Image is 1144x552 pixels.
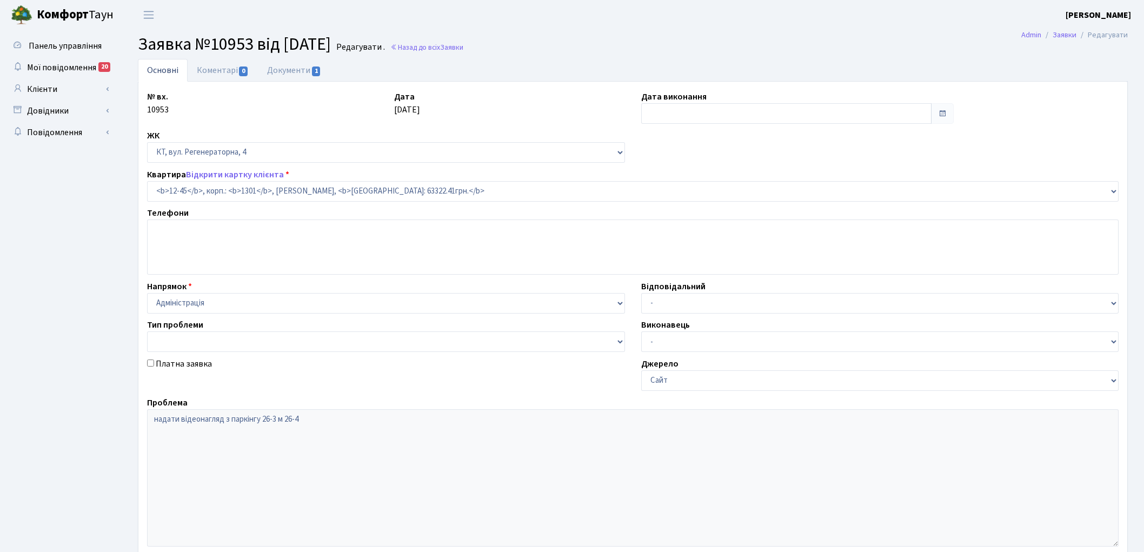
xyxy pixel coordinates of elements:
nav: breadcrumb [1005,24,1144,46]
a: Повідомлення [5,122,114,143]
a: Admin [1021,29,1041,41]
label: Напрямок [147,280,192,293]
a: Документи [258,59,330,82]
div: 10953 [139,90,386,124]
select: ) [147,181,1119,202]
a: Основні [138,59,188,82]
li: Редагувати [1076,29,1128,41]
b: [PERSON_NAME] [1066,9,1131,21]
img: logo.png [11,4,32,26]
span: Заявки [440,42,463,52]
label: № вх. [147,90,168,103]
label: Платна заявка [156,357,212,370]
div: [DATE] [386,90,633,124]
span: 1 [312,66,321,76]
label: Виконавець [641,318,690,331]
label: ЖК [147,129,159,142]
span: Заявка №10953 від [DATE] [138,32,331,57]
label: Відповідальний [641,280,706,293]
div: 20 [98,62,110,72]
a: Мої повідомлення20 [5,57,114,78]
span: Панель управління [29,40,102,52]
a: Заявки [1053,29,1076,41]
a: [PERSON_NAME] [1066,9,1131,22]
label: Телефони [147,207,189,220]
small: Редагувати . [334,42,385,52]
a: Панель управління [5,35,114,57]
button: Переключити навігацію [135,6,162,24]
a: Назад до всіхЗаявки [390,42,463,52]
label: Дата виконання [641,90,707,103]
a: Клієнти [5,78,114,100]
span: 0 [239,66,248,76]
b: Комфорт [37,6,89,23]
a: Довідники [5,100,114,122]
label: Дата [394,90,415,103]
a: Відкрити картку клієнта [186,169,284,181]
a: Коментарі [188,59,258,82]
label: Тип проблеми [147,318,203,331]
label: Квартира [147,168,289,181]
span: Мої повідомлення [27,62,96,74]
span: Таун [37,6,114,24]
label: Проблема [147,396,188,409]
label: Джерело [641,357,679,370]
textarea: надати відеонагляд з паркінгу 26-3 м 26-4 [147,409,1119,547]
